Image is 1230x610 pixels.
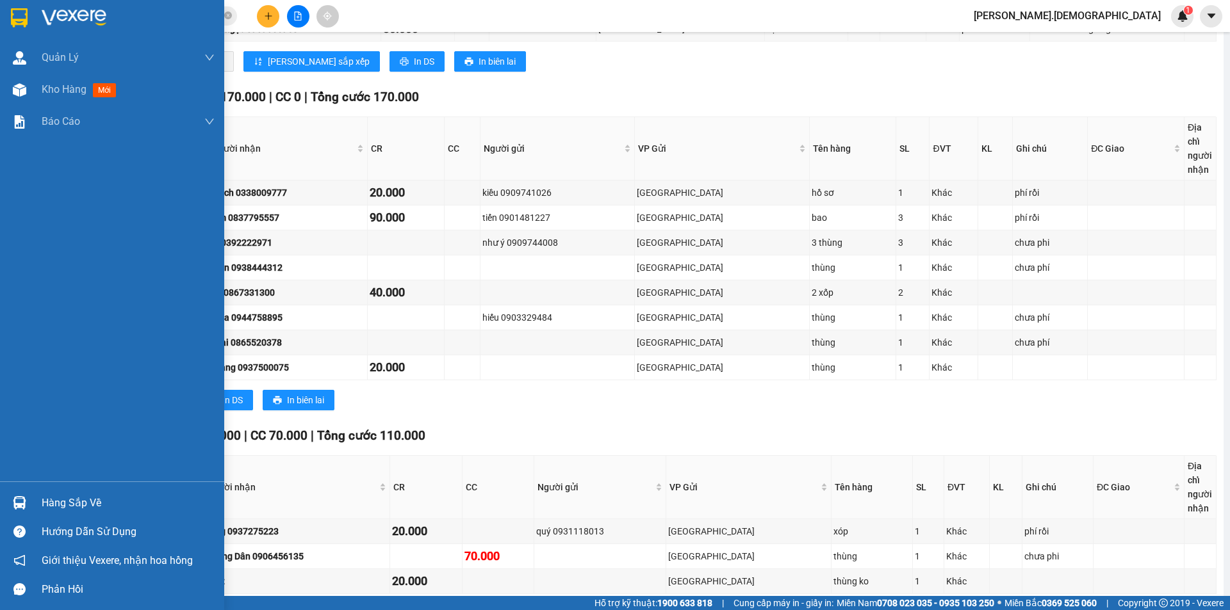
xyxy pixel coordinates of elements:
[734,596,833,610] span: Cung cấp máy in - giấy in:
[464,547,532,565] div: 70.000
[370,358,442,376] div: 20.000
[311,428,314,443] span: |
[311,90,419,104] span: Tổng cước 170.000
[812,285,894,300] div: 2 xốp
[370,284,442,301] div: 40.000
[482,186,632,200] div: kiều 0909741026
[898,261,927,275] div: 1
[389,51,445,72] button: printerIn DS
[120,84,138,97] span: CC :
[244,428,247,443] span: |
[1186,6,1190,15] span: 1
[122,40,252,55] div: Triều
[206,524,388,538] div: vàng 0937275223
[1015,310,1086,325] div: chưa phí
[211,186,366,200] div: thạch 0338009777
[898,310,927,325] div: 1
[537,480,652,494] span: Người gửi
[13,554,26,566] span: notification
[392,572,460,590] div: 20.000
[1188,459,1213,515] div: Địa chỉ người nhận
[122,11,153,24] span: Nhận:
[11,12,31,26] span: Gửi:
[637,186,808,200] div: [GEOGRAPHIC_DATA]
[635,280,810,305] td: Sài Gòn
[1015,186,1086,200] div: phí rồi
[250,428,307,443] span: CC 70.000
[1024,524,1091,538] div: phí rồi
[635,355,810,380] td: Sài Gòn
[122,11,252,40] div: [GEOGRAPHIC_DATA]
[184,428,241,443] span: CR 40.000
[445,117,480,181] th: CC
[877,598,994,608] strong: 0708 023 035 - 0935 103 250
[1024,549,1091,563] div: chưa phi
[812,186,894,200] div: hồ sơ
[13,51,26,65] img: warehouse-icon
[722,596,724,610] span: |
[668,549,829,563] div: [GEOGRAPHIC_DATA]
[812,360,894,374] div: thùng
[206,574,388,588] div: Chất
[666,544,832,569] td: Sài Gòn
[812,211,894,225] div: bao
[666,519,832,544] td: Sài Gòn
[13,526,26,538] span: question-circle
[1159,598,1168,607] span: copyright
[832,456,913,519] th: Tên hàng
[637,360,808,374] div: [GEOGRAPHIC_DATA]
[198,390,253,410] button: printerIn DS
[204,52,215,63] span: down
[833,574,910,588] div: thùng ko
[1042,598,1097,608] strong: 0369 525 060
[42,113,80,129] span: Báo cáo
[637,236,808,250] div: [GEOGRAPHIC_DATA]
[222,393,243,407] span: In DS
[287,5,309,28] button: file-add
[316,5,339,28] button: aim
[931,236,975,250] div: Khác
[463,456,535,519] th: CC
[638,141,797,156] span: VP Gửi
[635,230,810,255] td: Sài Gòn
[657,598,712,608] strong: 1900 633 818
[211,236,366,250] div: tú 0392222971
[287,393,324,407] span: In biên lai
[637,211,808,225] div: [GEOGRAPHIC_DATA]
[946,574,987,588] div: Khác
[479,54,516,68] span: In biên lai
[812,335,894,349] div: thùng
[211,360,366,374] div: khang 0937500075
[370,184,442,202] div: 20.000
[206,549,388,563] div: Hoàng Dân 0906456135
[207,480,377,494] span: Người nhận
[392,522,460,540] div: 20.000
[915,524,942,538] div: 1
[204,116,215,127] span: down
[833,549,910,563] div: thùng
[898,236,927,250] div: 3
[293,12,302,20] span: file-add
[454,51,526,72] button: printerIn biên lai
[224,10,232,22] span: close-circle
[120,81,254,99] div: 40.000
[637,310,808,325] div: [GEOGRAPHIC_DATA]
[42,522,215,542] div: Hướng dẫn sử dụng
[946,524,987,538] div: Khác
[931,186,975,200] div: Khác
[635,181,810,205] td: Sài Gòn
[317,428,425,443] span: Tổng cước 110.000
[666,569,832,594] td: Sài Gòn
[536,524,663,538] div: quý 0931118013
[637,285,808,300] div: [GEOGRAPHIC_DATA]
[269,90,272,104] span: |
[368,117,445,181] th: CR
[915,574,942,588] div: 1
[42,552,193,568] span: Giới thiệu Vexere, nhận hoa hồng
[963,8,1171,24] span: [PERSON_NAME].[DEMOGRAPHIC_DATA]
[931,360,975,374] div: Khác
[211,310,366,325] div: thoa 0944758895
[11,11,113,26] div: Ba Vát
[833,524,910,538] div: xóp
[898,335,927,349] div: 1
